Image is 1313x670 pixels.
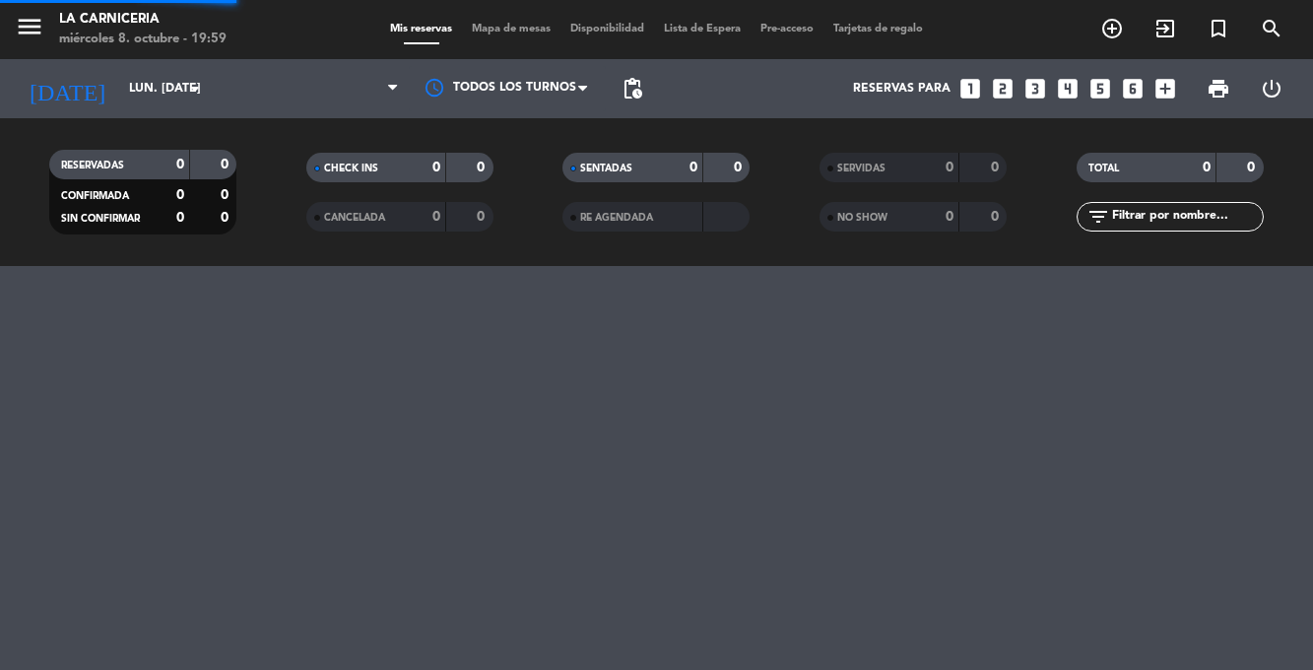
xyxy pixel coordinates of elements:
[61,191,129,201] span: CONFIRMADA
[946,210,953,224] strong: 0
[751,24,823,34] span: Pre-acceso
[1203,161,1211,174] strong: 0
[580,164,632,173] span: SENTADAS
[221,158,232,171] strong: 0
[621,77,644,100] span: pending_actions
[580,213,653,223] span: RE AGENDADA
[991,210,1003,224] strong: 0
[1152,76,1178,101] i: add_box
[654,24,751,34] span: Lista de Espera
[477,161,489,174] strong: 0
[1245,59,1298,118] div: LOG OUT
[957,76,983,101] i: looks_one
[183,77,207,100] i: arrow_drop_down
[1153,17,1177,40] i: exit_to_app
[380,24,462,34] span: Mis reservas
[462,24,560,34] span: Mapa de mesas
[176,188,184,202] strong: 0
[1260,77,1283,100] i: power_settings_new
[1247,161,1259,174] strong: 0
[837,164,886,173] span: SERVIDAS
[221,188,232,202] strong: 0
[432,161,440,174] strong: 0
[991,161,1003,174] strong: 0
[176,211,184,225] strong: 0
[15,12,44,41] i: menu
[15,67,119,110] i: [DATE]
[324,213,385,223] span: CANCELADA
[61,161,124,170] span: RESERVADAS
[1207,77,1230,100] span: print
[689,161,697,174] strong: 0
[1260,17,1283,40] i: search
[823,24,933,34] span: Tarjetas de regalo
[946,161,953,174] strong: 0
[324,164,378,173] span: CHECK INS
[221,211,232,225] strong: 0
[1100,17,1124,40] i: add_circle_outline
[837,213,887,223] span: NO SHOW
[560,24,654,34] span: Disponibilidad
[15,12,44,48] button: menu
[477,210,489,224] strong: 0
[853,82,951,96] span: Reservas para
[176,158,184,171] strong: 0
[1207,17,1230,40] i: turned_in_not
[734,161,746,174] strong: 0
[432,210,440,224] strong: 0
[61,214,140,224] span: SIN CONFIRMAR
[59,10,227,30] div: La Carniceria
[59,30,227,49] div: miércoles 8. octubre - 19:59
[1110,206,1263,228] input: Filtrar por nombre...
[1086,205,1110,229] i: filter_list
[990,76,1016,101] i: looks_two
[1022,76,1048,101] i: looks_3
[1087,76,1113,101] i: looks_5
[1055,76,1081,101] i: looks_4
[1120,76,1146,101] i: looks_6
[1088,164,1119,173] span: TOTAL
